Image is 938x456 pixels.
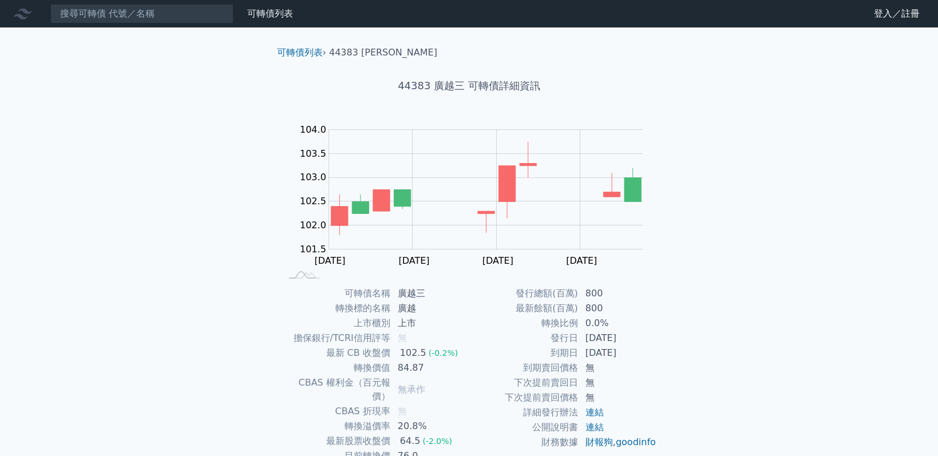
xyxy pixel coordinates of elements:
tspan: 102.0 [300,220,326,231]
tspan: [DATE] [398,255,429,266]
td: [DATE] [579,346,657,360]
tspan: [DATE] [315,255,346,266]
td: 20.8% [391,419,469,434]
td: 0.0% [579,316,657,331]
div: 64.5 [398,434,423,448]
li: 44383 [PERSON_NAME] [329,46,437,60]
g: Series [331,142,642,235]
span: (-0.2%) [429,348,458,358]
td: 無 [579,390,657,405]
td: 無 [579,375,657,390]
td: 無 [579,360,657,375]
td: 最新餘額(百萬) [469,301,579,316]
a: 可轉債列表 [247,8,293,19]
td: CBAS 折現率 [282,404,391,419]
td: 廣越三 [391,286,469,301]
td: 擔保銀行/TCRI信用評等 [282,331,391,346]
td: 上市 [391,316,469,331]
td: 下次提前賣回價格 [469,390,579,405]
td: 到期日 [469,346,579,360]
a: 登入／註冊 [865,5,929,23]
td: 詳細發行辦法 [469,405,579,420]
td: 可轉債名稱 [282,286,391,301]
td: 最新股票收盤價 [282,434,391,449]
a: goodinfo [616,437,656,447]
tspan: 103.0 [300,172,326,183]
td: , [579,435,657,450]
td: 財務數據 [469,435,579,450]
a: 連結 [585,422,604,433]
td: 轉換比例 [469,316,579,331]
tspan: 104.0 [300,124,326,135]
td: 最新 CB 收盤價 [282,346,391,360]
span: 無承作 [398,384,425,395]
g: Chart [294,124,660,267]
a: 可轉債列表 [277,47,323,58]
tspan: 102.5 [300,196,326,207]
span: 無 [398,332,407,343]
a: 財報狗 [585,437,613,447]
a: 連結 [585,407,604,418]
td: CBAS 權利金（百元報價） [282,375,391,404]
span: 無 [398,406,407,417]
td: 800 [579,286,657,301]
td: 公開說明書 [469,420,579,435]
span: (-2.0%) [422,437,452,446]
td: 發行日 [469,331,579,346]
td: 轉換價值 [282,360,391,375]
td: [DATE] [579,331,657,346]
td: 84.87 [391,360,469,375]
td: 發行總額(百萬) [469,286,579,301]
li: › [277,46,326,60]
td: 800 [579,301,657,316]
tspan: [DATE] [482,255,513,266]
tspan: 101.5 [300,244,326,255]
td: 轉換溢價率 [282,419,391,434]
div: 102.5 [398,346,429,360]
td: 到期賣回價格 [469,360,579,375]
td: 廣越 [391,301,469,316]
td: 下次提前賣回日 [469,375,579,390]
h1: 44383 廣越三 可轉債詳細資訊 [268,78,671,94]
td: 上市櫃別 [282,316,391,331]
td: 轉換標的名稱 [282,301,391,316]
tspan: [DATE] [566,255,597,266]
tspan: 103.5 [300,148,326,159]
input: 搜尋可轉債 代號／名稱 [50,4,233,23]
